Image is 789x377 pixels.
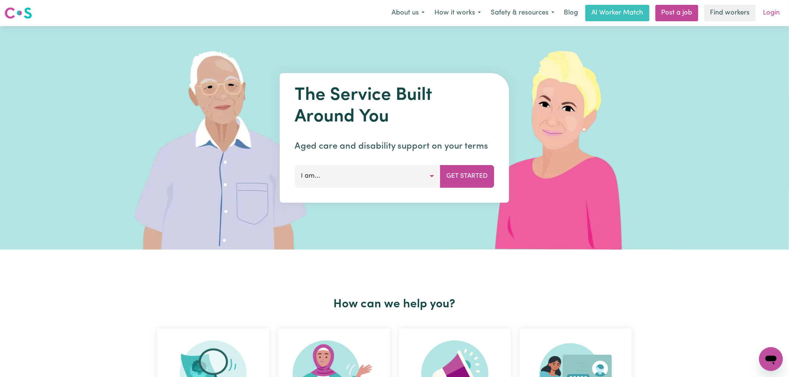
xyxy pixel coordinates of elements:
button: How it works [430,5,486,21]
a: Find workers [704,5,756,21]
a: Careseekers logo [4,4,32,22]
p: Aged care and disability support on your terms [295,140,494,153]
button: Get Started [440,165,494,187]
iframe: Button to launch messaging window [759,347,783,371]
a: Post a job [656,5,698,21]
button: About us [387,5,430,21]
h2: How can we help you? [153,297,636,311]
button: I am... [295,165,441,187]
button: Safety & resources [486,5,559,21]
h1: The Service Built Around You [295,85,494,128]
a: Login [759,5,785,21]
a: Blog [559,5,582,21]
a: AI Worker Match [585,5,650,21]
img: Careseekers logo [4,6,32,20]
